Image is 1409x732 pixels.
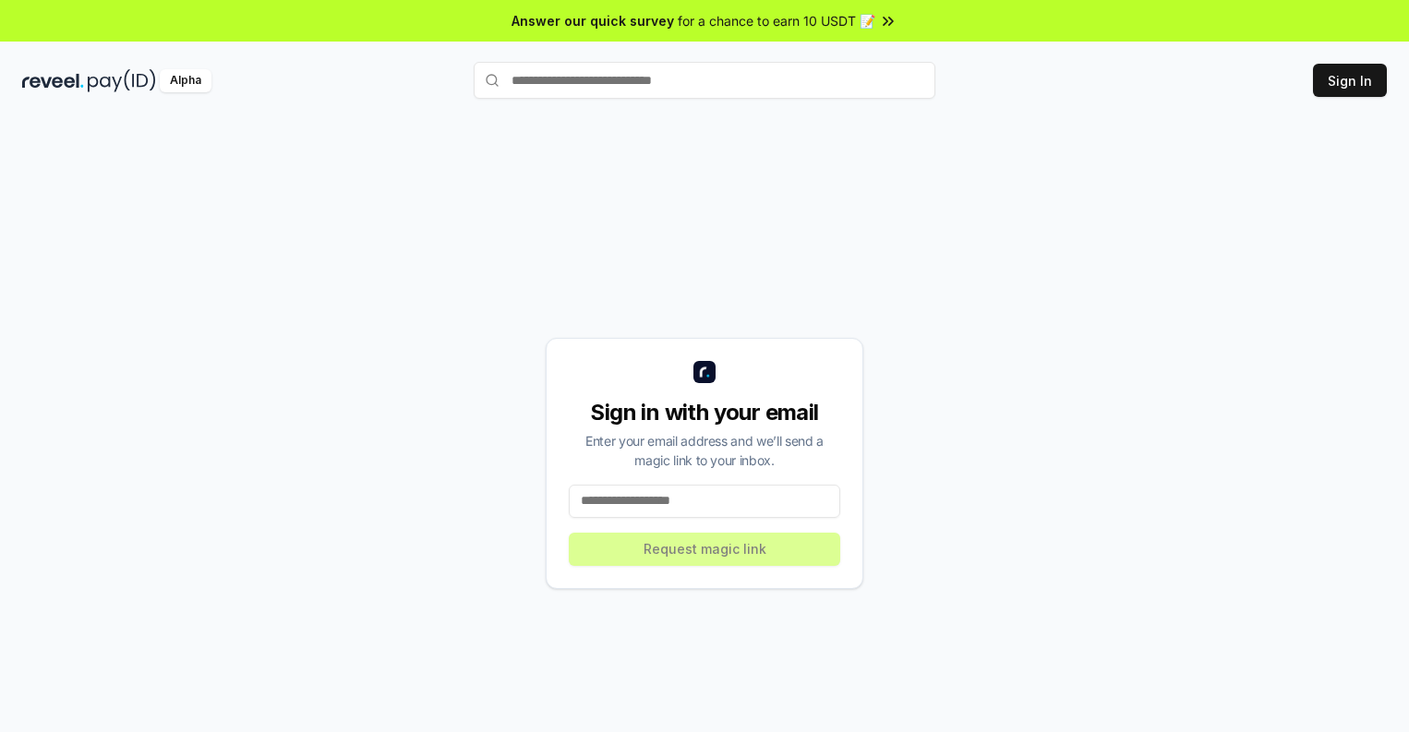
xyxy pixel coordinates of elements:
[512,11,674,30] span: Answer our quick survey
[569,398,840,427] div: Sign in with your email
[88,69,156,92] img: pay_id
[1313,64,1387,97] button: Sign In
[160,69,211,92] div: Alpha
[569,431,840,470] div: Enter your email address and we’ll send a magic link to your inbox.
[22,69,84,92] img: reveel_dark
[678,11,875,30] span: for a chance to earn 10 USDT 📝
[693,361,716,383] img: logo_small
